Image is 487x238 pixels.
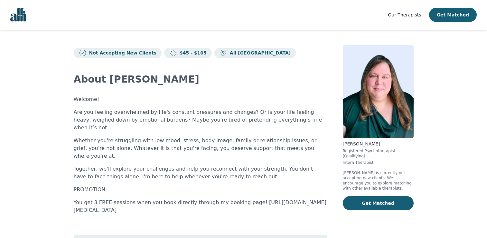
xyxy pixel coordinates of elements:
[74,165,327,181] p: Together, we'll explore your challenges and help you reconnect with your strength. You don’t have...
[74,74,327,85] h2: About [PERSON_NAME]
[343,160,414,165] p: Intern Therapist
[74,137,327,160] p: Whether you're struggling with low mood, stress, body image, family or relationship issues, or gr...
[343,45,414,138] img: Angela_Grieve
[10,8,26,22] img: alli logo
[343,141,414,147] p: [PERSON_NAME]
[227,50,291,56] p: All [GEOGRAPHIC_DATA]
[74,95,327,103] p: Welcome!
[74,108,327,132] p: Are you feeling overwhelmed by life's constant pressures and changes? Or is your life feeling hea...
[388,11,421,19] a: Our Therapists
[177,50,207,56] p: $45 - $105
[343,196,414,210] button: Get Matched
[74,186,327,193] p: PROMOTION:
[429,8,477,22] button: Get Matched
[388,12,421,17] span: Our Therapists
[343,170,414,191] p: [PERSON_NAME] is currently not accepting new clients. We encourage you to explore matching with o...
[343,148,414,159] p: Registered Psychotherapist (Qualifying)
[87,50,157,56] p: Not Accepting New Clients
[74,199,327,214] p: You get 3 FREE sessions when you book directly through my booking page! [URL][DOMAIN_NAME][MEDICA...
